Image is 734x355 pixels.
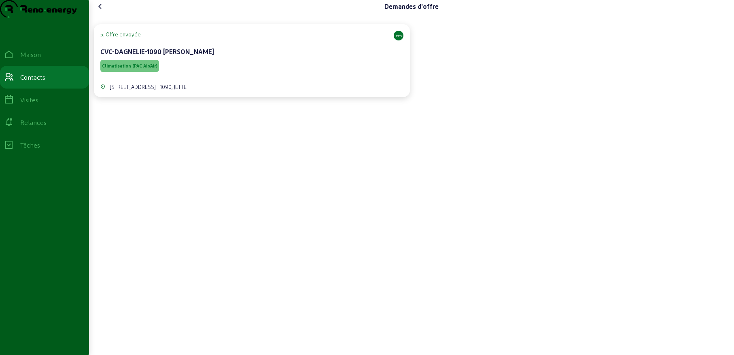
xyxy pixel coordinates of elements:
font: Tâches [20,141,40,149]
font: Climatisation (PAC Air/Air) [102,63,157,68]
font: [STREET_ADDRESS] [110,84,156,90]
font: CVC-DAGNELIE-1090 [PERSON_NAME] [100,48,214,55]
font: Maison [20,51,41,58]
font: 1090, JETTE [160,84,187,90]
font: PPO [396,34,402,38]
font: Visites [20,96,38,104]
font: Demandes d'offre [384,2,439,10]
font: Relances [20,118,47,126]
font: 5. Offre envoyée [100,31,141,37]
font: Contacts [20,73,45,81]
